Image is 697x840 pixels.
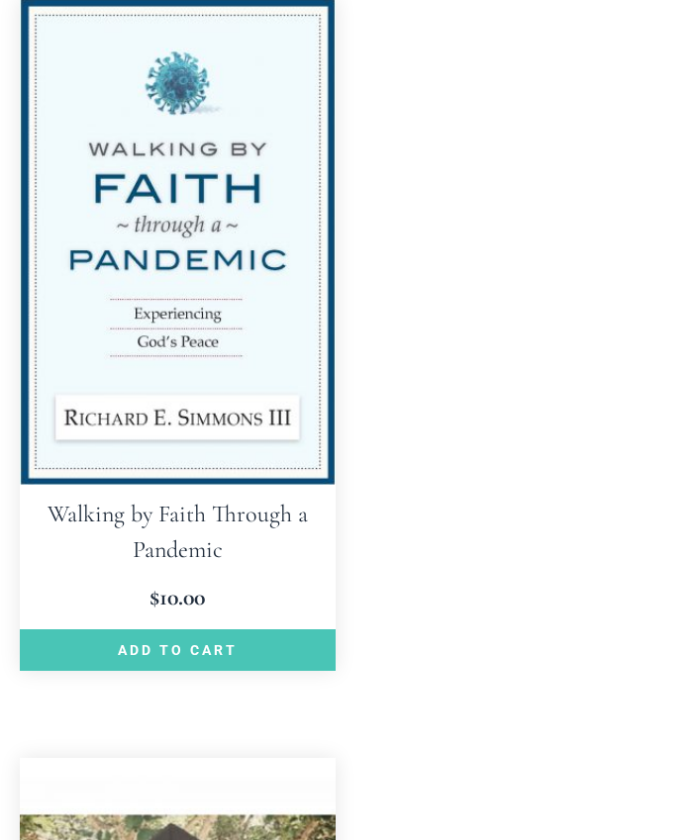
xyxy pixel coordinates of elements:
a: Add to cart: “Walking by Faith Through a Pandemic” [20,629,336,671]
bdi: 10.00 [149,583,205,611]
span: $ [149,583,159,611]
h2: Walking by Faith Through a Pandemic [20,485,336,580]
